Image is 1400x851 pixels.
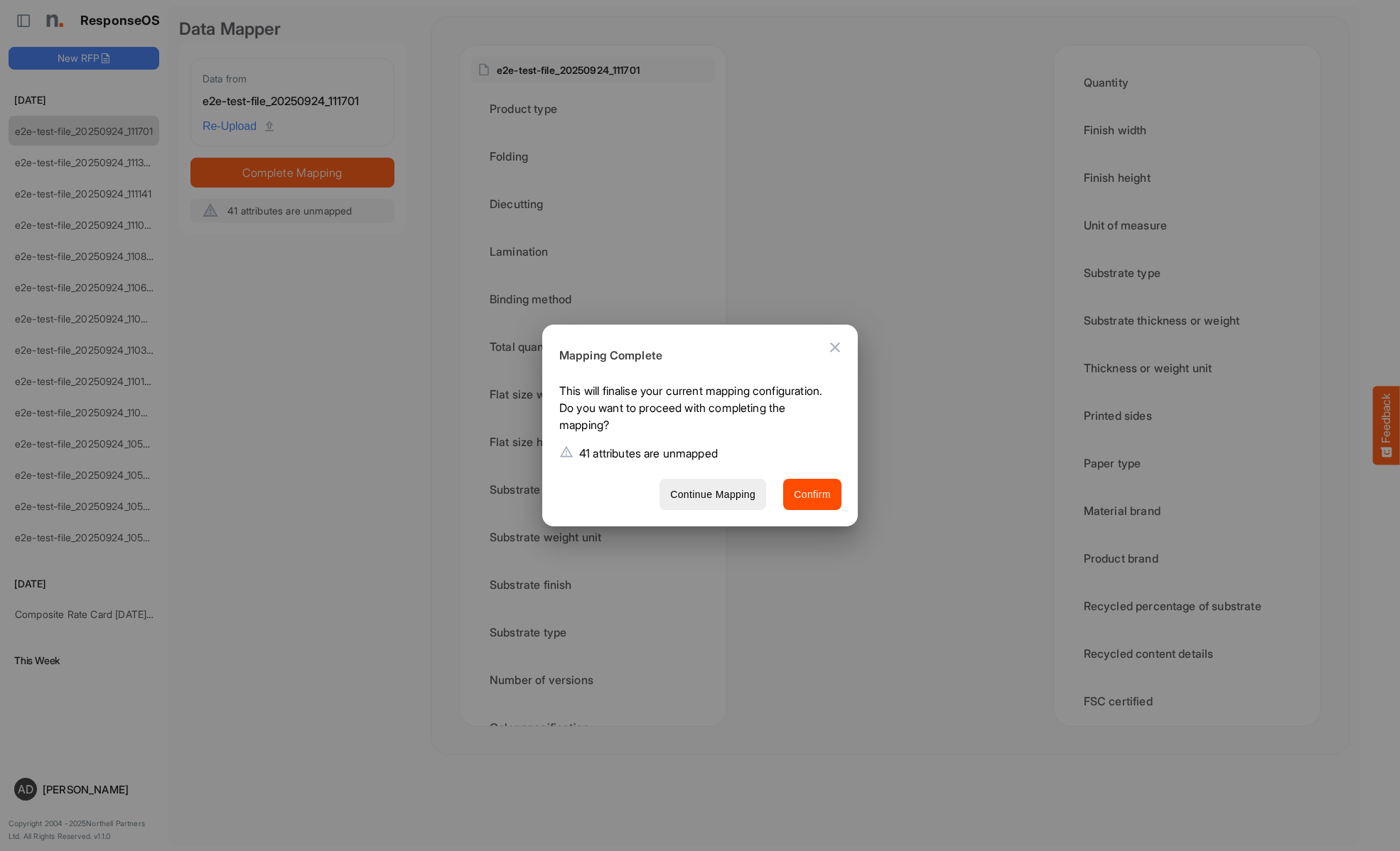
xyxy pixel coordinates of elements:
p: 41 attributes are unmapped [579,445,718,462]
button: Confirm [783,479,841,511]
button: Continue Mapping [659,479,766,511]
span: Continue Mapping [670,486,755,504]
span: Confirm [794,486,831,504]
h6: Mapping Complete [559,347,830,365]
button: Close dialog [818,330,852,364]
p: This will finalise your current mapping configuration. Do you want to proceed with completing the... [559,382,830,439]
